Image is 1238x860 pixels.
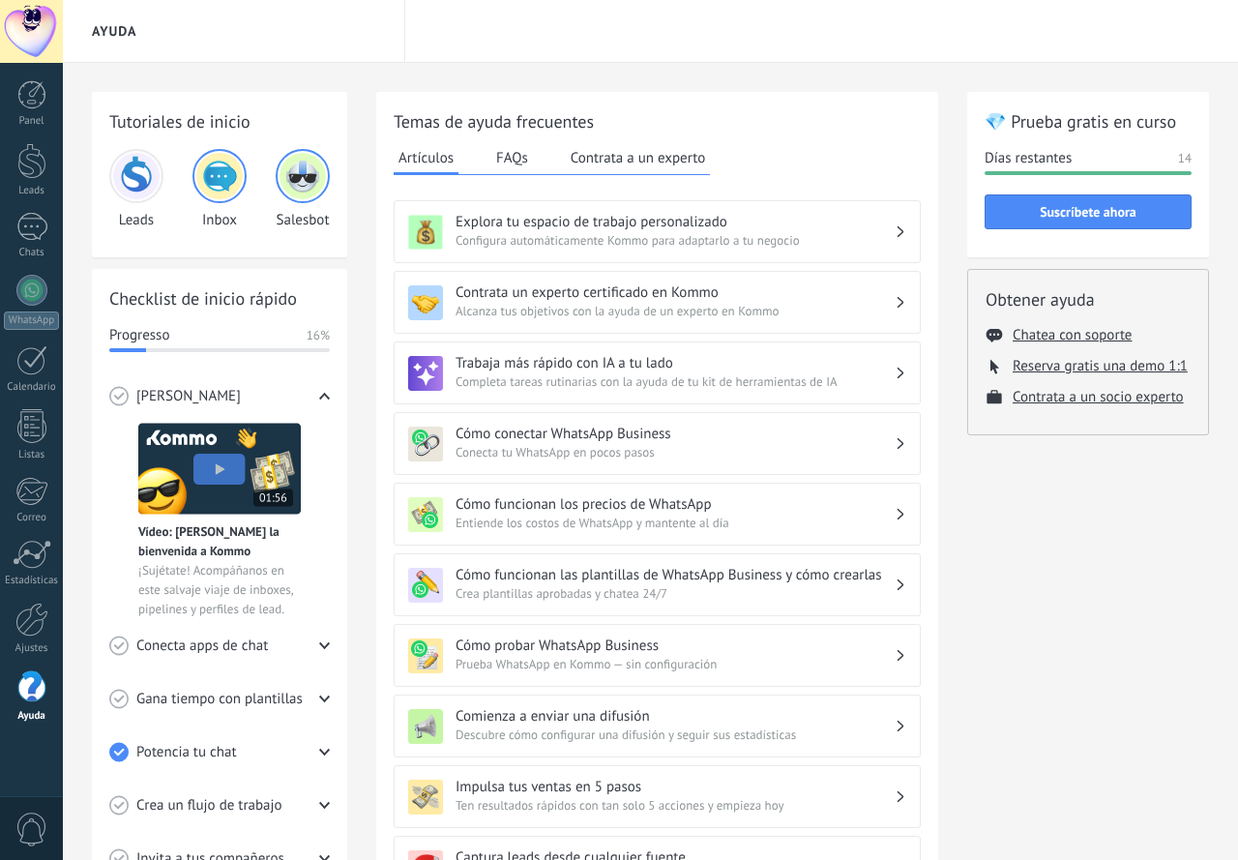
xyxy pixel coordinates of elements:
[4,115,60,128] div: Panel
[394,109,921,133] h2: Temas de ayuda frecuentes
[4,247,60,259] div: Chats
[456,354,895,372] h3: Trabaja más rápido con IA a tu lado
[1013,357,1188,375] button: Reserva gratis una demo 1:1
[456,283,895,302] h3: Contrata un experto certificado en Kommo
[4,512,60,524] div: Correo
[1013,326,1132,344] button: Chatea con soporte
[566,143,710,172] button: Contrata a un experto
[456,443,895,462] span: Conecta tu WhatsApp en pocos pasos
[985,194,1192,229] button: Suscríbete ahora
[136,387,241,406] span: [PERSON_NAME]
[138,561,301,619] span: ¡Sujétate! Acompáñanos en este salvaje viaje de inboxes, pipelines y perfiles de lead.
[394,143,458,175] button: Artículos
[456,213,895,231] h3: Explora tu espacio de trabajo personalizado
[456,726,895,745] span: Descubre cómo configurar una difusión y seguir sus estadísticas
[1178,149,1192,168] span: 14
[109,326,169,345] span: Progresso
[985,109,1192,133] h2: 💎 Prueba gratis en curso
[985,149,1072,168] span: Días restantes
[109,149,163,229] div: Leads
[456,584,895,604] span: Crea plantillas aprobadas y chatea 24/7
[456,655,895,674] span: Prueba WhatsApp en Kommo — sin configuración
[109,109,330,133] h2: Tutoriales de inicio
[136,690,303,709] span: Gana tiempo con plantillas
[138,522,301,561] span: Vídeo: [PERSON_NAME] la bienvenida a Kommo
[456,302,895,321] span: Alcanza tus objetivos con la ayuda de un experto en Kommo
[456,425,895,443] h3: Cómo conectar WhatsApp Business
[986,287,1191,311] h2: Obtener ayuda
[4,449,60,461] div: Listas
[136,637,268,656] span: Conecta apps de chat
[276,149,330,229] div: Salesbot
[456,514,895,533] span: Entiende los costos de WhatsApp y mantente al día
[192,149,247,229] div: Inbox
[4,381,60,394] div: Calendario
[456,637,895,655] h3: Cómo probar WhatsApp Business
[456,796,895,816] span: Ten resultados rápidos con tan solo 5 acciones y empieza hoy
[136,743,237,762] span: Potencia tu chat
[4,311,59,330] div: WhatsApp
[456,778,895,796] h3: Impulsa tus ventas en 5 pasos
[491,143,533,172] button: FAQs
[456,372,895,392] span: Completa tareas rutinarias con la ayuda de tu kit de herramientas de IA
[456,231,895,251] span: Configura automáticamente Kommo para adaptarlo a tu negocio
[1040,205,1136,219] span: Suscríbete ahora
[307,326,330,345] span: 16%
[109,286,330,311] h2: Checklist de inicio rápido
[4,642,60,655] div: Ajustes
[138,423,301,515] img: Meet video
[4,575,60,587] div: Estadísticas
[4,185,60,197] div: Leads
[456,707,895,726] h3: Comienza a enviar una difusión
[1013,388,1184,406] button: Contrata a un socio experto
[4,710,60,723] div: Ayuda
[456,495,895,514] h3: Cómo funcionan los precios de WhatsApp
[456,566,895,584] h3: Cómo funcionan las plantillas de WhatsApp Business y cómo crearlas
[136,796,282,816] span: Crea un flujo de trabajo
